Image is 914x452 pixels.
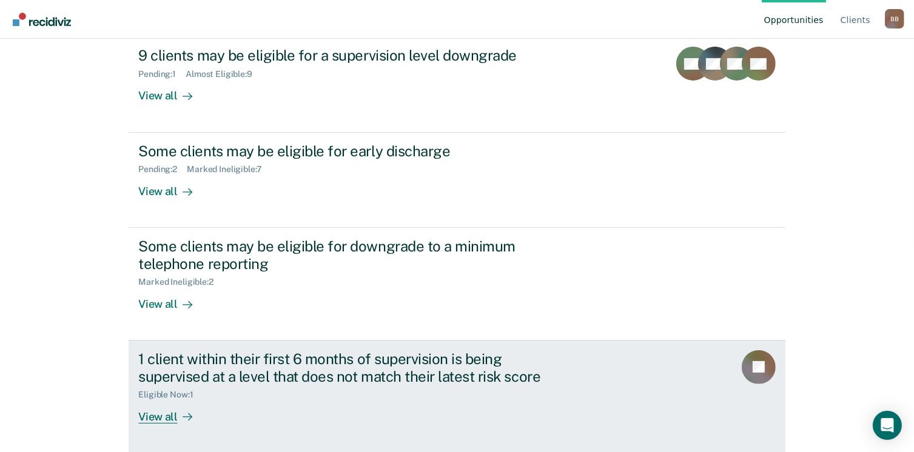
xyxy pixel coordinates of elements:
[138,277,223,287] div: Marked Ineligible : 2
[873,411,902,440] div: Open Intercom Messenger
[138,164,187,174] div: Pending : 2
[138,400,206,424] div: View all
[138,69,186,79] div: Pending : 1
[138,390,203,400] div: Eligible Now : 1
[138,174,206,198] div: View all
[885,9,904,28] div: B B
[138,142,564,160] div: Some clients may be eligible for early discharge
[138,47,564,64] div: 9 clients may be eligible for a supervision level downgrade
[129,228,785,341] a: Some clients may be eligible for downgrade to a minimum telephone reportingMarked Ineligible:2Vie...
[138,79,206,103] div: View all
[138,238,564,273] div: Some clients may be eligible for downgrade to a minimum telephone reporting
[129,36,785,132] a: 9 clients may be eligible for a supervision level downgradePending:1Almost Eligible:9View all
[885,9,904,28] button: Profile dropdown button
[138,287,206,311] div: View all
[138,350,564,385] div: 1 client within their first 6 months of supervision is being supervised at a level that does not ...
[187,164,271,174] div: Marked Ineligible : 7
[186,69,262,79] div: Almost Eligible : 9
[13,13,71,26] img: Recidiviz
[129,133,785,228] a: Some clients may be eligible for early dischargePending:2Marked Ineligible:7View all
